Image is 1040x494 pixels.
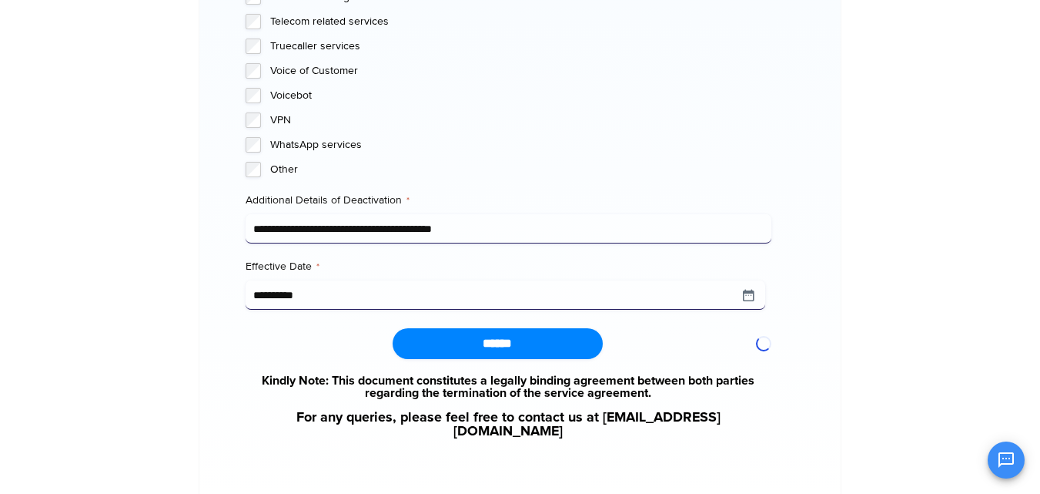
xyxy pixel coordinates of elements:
a: For any queries, please feel free to contact us at [EMAIL_ADDRESS][DOMAIN_NAME] [246,411,771,439]
label: VPN [270,113,771,128]
button: Open chat [988,442,1025,479]
label: WhatsApp services [270,137,771,153]
label: Voice of Customer [270,63,771,79]
label: Telecom related services [270,14,771,29]
label: Truecaller services [270,39,771,54]
a: Kindly Note: This document constitutes a legally binding agreement between both parties regarding... [246,375,771,399]
label: Voicebot [270,88,771,103]
label: Other [270,162,771,177]
label: Additional Details of Deactivation [246,193,771,208]
label: Effective Date [246,259,771,274]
